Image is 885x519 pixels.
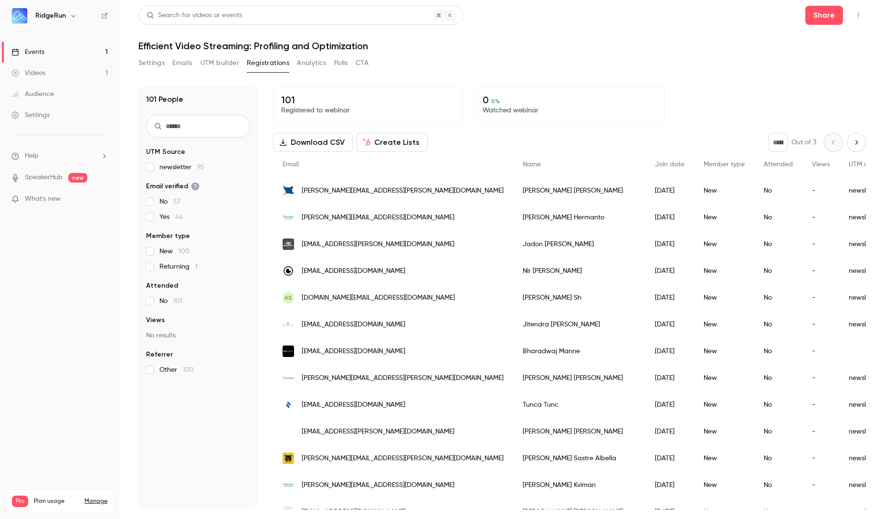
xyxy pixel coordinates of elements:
div: New [694,418,754,445]
span: 95 [197,164,204,171]
span: New [159,247,190,256]
div: No [754,445,802,472]
span: [EMAIL_ADDRESS][PERSON_NAME][DOMAIN_NAME] [302,427,454,437]
div: [DATE] [645,365,694,391]
span: Email verified [146,182,200,191]
span: Help [25,151,39,161]
span: Yes [159,212,183,222]
span: [PERSON_NAME][EMAIL_ADDRESS][DOMAIN_NAME] [302,480,454,490]
a: Manage [84,497,107,505]
div: - [802,391,839,418]
div: No [754,231,802,258]
span: Other [159,365,194,375]
img: videoray.com [283,185,294,196]
button: Analytics [297,55,327,71]
span: Referrer [146,350,173,359]
span: Views [812,161,830,168]
span: 1 [195,263,198,270]
p: 0 [483,94,656,106]
button: Settings [138,55,165,71]
button: CTA [356,55,369,71]
div: - [802,445,839,472]
span: Join date [655,161,685,168]
span: Returning [159,262,198,271]
div: Jadon [PERSON_NAME] [513,231,645,258]
div: New [694,365,754,391]
div: New [694,258,754,284]
div: [PERSON_NAME] Sastre Albella [513,445,645,472]
span: Plan usage [34,497,79,505]
div: Bharadwaj Manne [513,338,645,365]
span: newsletter [159,162,204,172]
div: [DATE] [645,472,694,498]
img: RidgeRun [12,8,27,23]
div: Audience [11,89,54,99]
button: Polls [334,55,348,71]
div: - [802,231,839,258]
div: No [754,204,802,231]
div: New [694,204,754,231]
div: Tunca Tunc [513,391,645,418]
span: [EMAIL_ADDRESS][DOMAIN_NAME] [302,507,405,517]
span: 100 [179,248,190,255]
div: No [754,391,802,418]
div: No [754,311,802,338]
div: New [694,177,754,204]
span: Name [523,161,541,168]
span: 101 [173,298,182,304]
div: No [754,177,802,204]
div: No [754,365,802,391]
span: [EMAIL_ADDRESS][DOMAIN_NAME] [302,320,405,330]
button: Registrations [247,55,289,71]
div: Search for videos or events [147,11,242,21]
h1: 101 People [146,94,183,105]
span: [DOMAIN_NAME][EMAIL_ADDRESS][DOMAIN_NAME] [302,293,455,303]
span: Member type [704,161,745,168]
div: - [802,284,839,311]
div: No [754,258,802,284]
img: defendtex.com [283,238,294,250]
span: [EMAIL_ADDRESS][DOMAIN_NAME] [302,266,405,276]
div: [DATE] [645,258,694,284]
li: help-dropdown-opener [11,151,108,161]
h1: Efficient Video Streaming: Profiling and Optimization [138,40,866,52]
span: No [159,197,180,206]
img: prevas.se [283,212,294,223]
span: Pro [12,496,28,507]
img: prevas.se [283,479,294,491]
img: ivisecurity.com [283,346,294,357]
span: UTM Source [146,147,185,157]
span: [EMAIL_ADDRESS][DOMAIN_NAME] [302,346,405,357]
div: New [694,284,754,311]
button: Download CSV [273,133,353,152]
div: [PERSON_NAME] [PERSON_NAME] [513,177,645,204]
div: - [802,311,839,338]
div: New [694,445,754,472]
span: Attended [764,161,793,168]
div: Jitendra [PERSON_NAME] [513,311,645,338]
div: No [754,338,802,365]
div: - [802,418,839,445]
p: Registered to webinar [281,106,455,115]
div: [DATE] [645,311,694,338]
span: Attended [146,281,178,291]
button: Next page [847,133,866,152]
img: beamtrail.com [283,372,294,384]
div: [PERSON_NAME] Sh [513,284,645,311]
div: No [754,418,802,445]
div: - [802,472,839,498]
span: [PERSON_NAME][EMAIL_ADDRESS][PERSON_NAME][DOMAIN_NAME] [302,454,504,464]
div: - [802,204,839,231]
div: No [754,472,802,498]
span: 0 % [491,98,500,105]
h6: RidgeRun [35,11,66,21]
div: New [694,338,754,365]
div: [DATE] [645,204,694,231]
div: [DATE] [645,391,694,418]
p: 101 [281,94,455,106]
img: toptal.com [283,399,294,411]
span: AS [284,293,292,302]
section: facet-groups [146,147,250,375]
div: [DATE] [645,231,694,258]
img: lincesystems.com [283,453,294,464]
